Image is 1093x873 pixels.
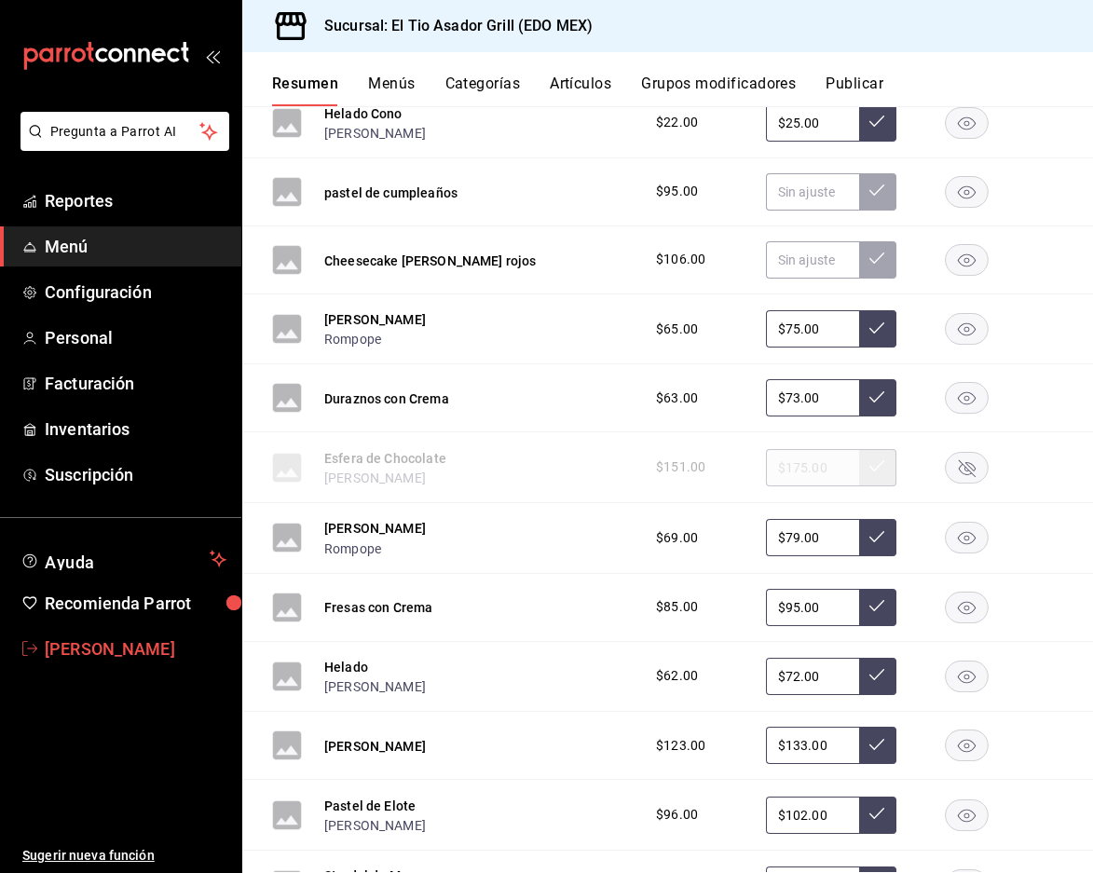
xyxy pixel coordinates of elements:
[272,75,338,106] button: Resumen
[50,122,200,142] span: Pregunta a Parrot AI
[205,48,220,63] button: open_drawer_menu
[324,519,426,538] button: [PERSON_NAME]
[368,75,415,106] button: Menús
[766,241,859,279] input: Sin ajuste
[45,548,202,570] span: Ayuda
[20,112,229,151] button: Pregunta a Parrot AI
[656,250,705,269] span: $106.00
[22,846,226,866] span: Sugerir nueva función
[766,727,859,764] input: Sin ajuste
[45,416,226,442] span: Inventarios
[324,539,381,558] button: Rompope
[324,677,426,696] button: [PERSON_NAME]
[45,591,226,616] span: Recomienda Parrot
[656,528,698,548] span: $69.00
[656,736,705,756] span: $123.00
[766,310,859,348] input: Sin ajuste
[324,797,416,815] button: Pastel de Elote
[324,816,426,835] button: [PERSON_NAME]
[324,389,449,408] button: Duraznos con Crema
[309,15,593,37] h3: Sucursal: El Tio Asador Grill (EDO MEX)
[550,75,611,106] button: Artículos
[656,597,698,617] span: $85.00
[641,75,796,106] button: Grupos modificadores
[45,462,226,487] span: Suscripción
[766,797,859,834] input: Sin ajuste
[766,589,859,626] input: Sin ajuste
[13,135,229,155] a: Pregunta a Parrot AI
[45,325,226,350] span: Personal
[656,666,698,686] span: $62.00
[45,234,226,259] span: Menú
[656,113,698,132] span: $22.00
[45,188,226,213] span: Reportes
[45,280,226,305] span: Configuración
[656,389,698,408] span: $63.00
[324,658,368,676] button: Helado
[45,636,226,662] span: [PERSON_NAME]
[766,519,859,556] input: Sin ajuste
[656,805,698,825] span: $96.00
[324,310,426,329] button: [PERSON_NAME]
[766,104,859,142] input: Sin ajuste
[826,75,883,106] button: Publicar
[272,75,1093,106] div: navigation tabs
[766,379,859,416] input: Sin ajuste
[766,173,859,211] input: Sin ajuste
[324,124,426,143] button: [PERSON_NAME]
[445,75,521,106] button: Categorías
[324,252,537,270] button: Cheesecake [PERSON_NAME] rojos
[656,182,698,201] span: $95.00
[324,330,381,348] button: Rompope
[324,104,403,123] button: Helado Cono
[766,658,859,695] input: Sin ajuste
[324,184,458,202] button: pastel de cumpleaños
[324,737,426,756] button: [PERSON_NAME]
[45,371,226,396] span: Facturación
[324,598,432,617] button: Fresas con Crema
[656,320,698,339] span: $65.00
